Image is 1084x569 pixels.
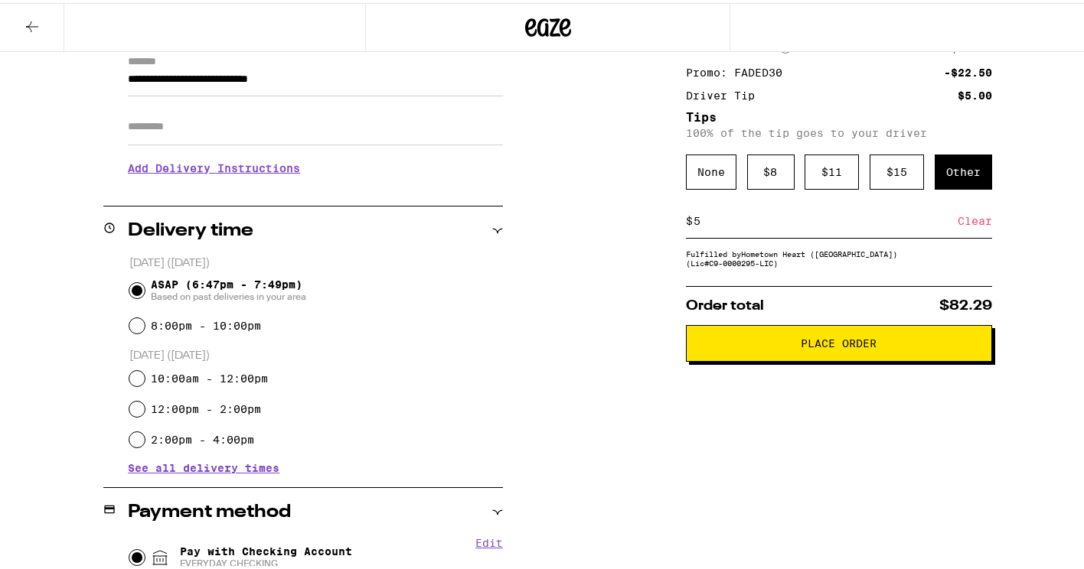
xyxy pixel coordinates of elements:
[151,288,306,300] span: Based on past deliveries in your area
[693,211,958,225] input: 0
[151,400,261,412] label: 12:00pm - 2:00pm
[128,500,291,519] h2: Payment method
[475,534,503,546] button: Edit
[180,554,352,567] span: EVERYDAY CHECKING
[686,124,992,136] p: 100% of the tip goes to your driver
[151,275,306,300] span: ASAP (6:47pm - 7:49pm)
[151,369,268,382] label: 10:00am - 12:00pm
[686,246,992,265] div: Fulfilled by Hometown Heart ([GEOGRAPHIC_DATA]) (Lic# C9-0000295-LIC )
[686,296,764,310] span: Order total
[151,431,254,443] label: 2:00pm - 4:00pm
[128,148,503,183] h3: Add Delivery Instructions
[686,87,766,98] div: Driver Tip
[958,87,992,98] div: $5.00
[747,151,795,187] div: $ 8
[128,219,253,237] h2: Delivery time
[805,151,859,187] div: $ 11
[129,346,504,360] p: [DATE] ([DATE])
[801,335,877,346] span: Place Order
[686,322,992,359] button: Place Order
[935,151,992,187] div: Other
[129,253,504,268] p: [DATE] ([DATE])
[151,317,261,329] label: 8:00pm - 10:00pm
[958,201,992,235] div: Clear
[686,64,793,75] div: Promo: FADED30
[180,542,352,567] span: Pay with Checking Account
[128,460,279,470] button: See all delivery times
[686,201,693,235] div: $
[870,151,924,187] div: $ 15
[944,64,992,75] div: -$22.50
[128,183,503,195] p: We'll contact you at when we arrive
[686,109,992,121] h5: Tips
[951,40,992,50] div: $24.79
[939,296,992,310] span: $82.29
[686,151,736,187] div: None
